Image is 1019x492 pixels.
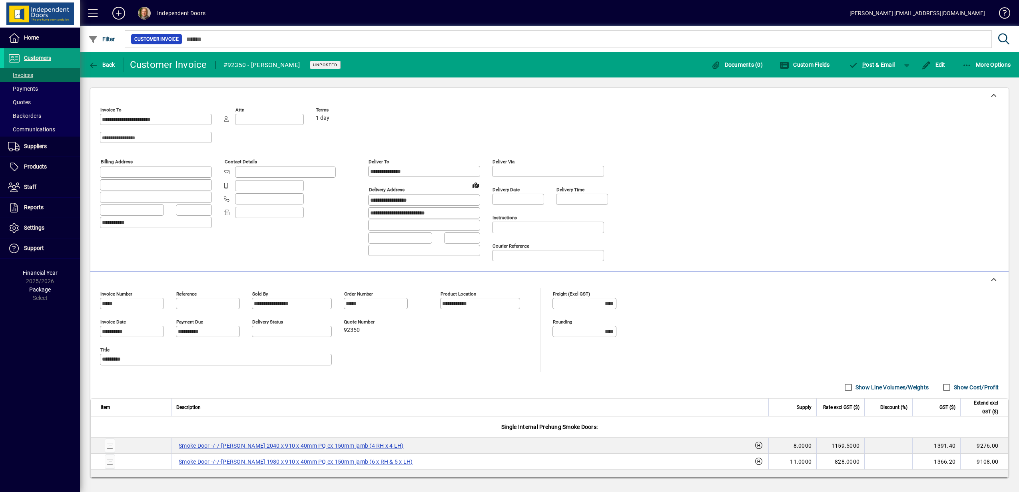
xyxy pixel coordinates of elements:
[24,55,51,61] span: Customers
[24,224,44,231] span: Settings
[223,59,300,71] div: #92350 - [PERSON_NAME]
[235,107,244,113] mat-label: Attn
[24,245,44,251] span: Support
[493,159,514,165] mat-label: Deliver via
[822,442,859,450] div: 1159.5000
[80,58,124,72] app-page-header-button: Back
[493,187,520,192] mat-label: Delivery date
[862,61,866,68] span: P
[797,403,812,412] span: Supply
[316,107,364,113] span: Terms
[4,198,80,218] a: Reports
[880,403,907,412] span: Discount (%)
[556,187,584,192] mat-label: Delivery time
[134,35,179,43] span: Customer Invoice
[100,319,126,325] mat-label: Invoice date
[157,7,205,20] div: Independent Doors
[176,441,406,450] label: Smoke Door -/-/-[PERSON_NAME] 2040 x 910 x 40mm PQ ex 150mm jamb (4 RH x 4 LH)
[313,62,337,67] span: Unposted
[823,403,859,412] span: Rate excl GST ($)
[553,291,590,297] mat-label: Freight (excl GST)
[8,72,33,78] span: Invoices
[960,438,1008,454] td: 9276.00
[965,399,998,416] span: Extend excl GST ($)
[4,68,80,82] a: Invoices
[912,454,960,470] td: 1366.20
[849,7,985,20] div: [PERSON_NAME] [EMAIL_ADDRESS][DOMAIN_NAME]
[711,61,763,68] span: Documents (0)
[316,115,329,121] span: 1 day
[344,319,392,325] span: Quote number
[91,417,1008,437] div: Single Internal Prehung Smoke Doors:
[709,58,765,72] button: Documents (0)
[960,58,1013,72] button: More Options
[29,286,51,293] span: Package
[8,85,38,92] span: Payments
[4,238,80,258] a: Support
[919,58,947,72] button: Edit
[24,163,47,170] span: Products
[4,218,80,238] a: Settings
[4,28,80,48] a: Home
[4,123,80,136] a: Communications
[845,58,899,72] button: Post & Email
[780,61,830,68] span: Custom Fields
[176,403,201,412] span: Description
[822,458,859,466] div: 828.0000
[993,2,1009,28] a: Knowledge Base
[23,270,58,276] span: Financial Year
[252,319,283,325] mat-label: Delivery status
[100,107,122,113] mat-label: Invoice To
[4,109,80,123] a: Backorders
[86,32,117,46] button: Filter
[100,347,110,353] mat-label: Title
[101,403,110,412] span: Item
[854,383,929,391] label: Show Line Volumes/Weights
[4,177,80,197] a: Staff
[132,6,157,20] button: Profile
[86,58,117,72] button: Back
[921,61,945,68] span: Edit
[344,327,360,333] span: 92350
[24,34,39,41] span: Home
[130,58,207,71] div: Customer Invoice
[962,61,1011,68] span: More Options
[849,61,895,68] span: ost & Email
[441,291,476,297] mat-label: Product location
[88,36,115,42] span: Filter
[4,157,80,177] a: Products
[4,82,80,95] a: Payments
[24,143,47,149] span: Suppliers
[344,291,373,297] mat-label: Order number
[794,442,812,450] span: 8.0000
[469,179,482,191] a: View on map
[4,95,80,109] a: Quotes
[912,438,960,454] td: 1391.40
[100,291,132,297] mat-label: Invoice number
[493,215,517,220] mat-label: Instructions
[24,184,36,190] span: Staff
[176,457,415,466] label: Smoke Door -/-/-[PERSON_NAME] 1980 x 910 x 40mm PQ ex 150mm jamb (6 x RH & 5 x LH)
[553,319,572,325] mat-label: Rounding
[4,137,80,157] a: Suppliers
[88,61,115,68] span: Back
[960,454,1008,470] td: 9108.00
[778,58,832,72] button: Custom Fields
[176,319,203,325] mat-label: Payment due
[8,126,55,133] span: Communications
[8,113,41,119] span: Backorders
[493,243,529,249] mat-label: Courier Reference
[252,291,268,297] mat-label: Sold by
[106,6,132,20] button: Add
[176,291,197,297] mat-label: Reference
[939,403,955,412] span: GST ($)
[24,204,44,210] span: Reports
[369,159,389,165] mat-label: Deliver To
[790,458,812,466] span: 11.0000
[952,383,999,391] label: Show Cost/Profit
[8,99,31,105] span: Quotes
